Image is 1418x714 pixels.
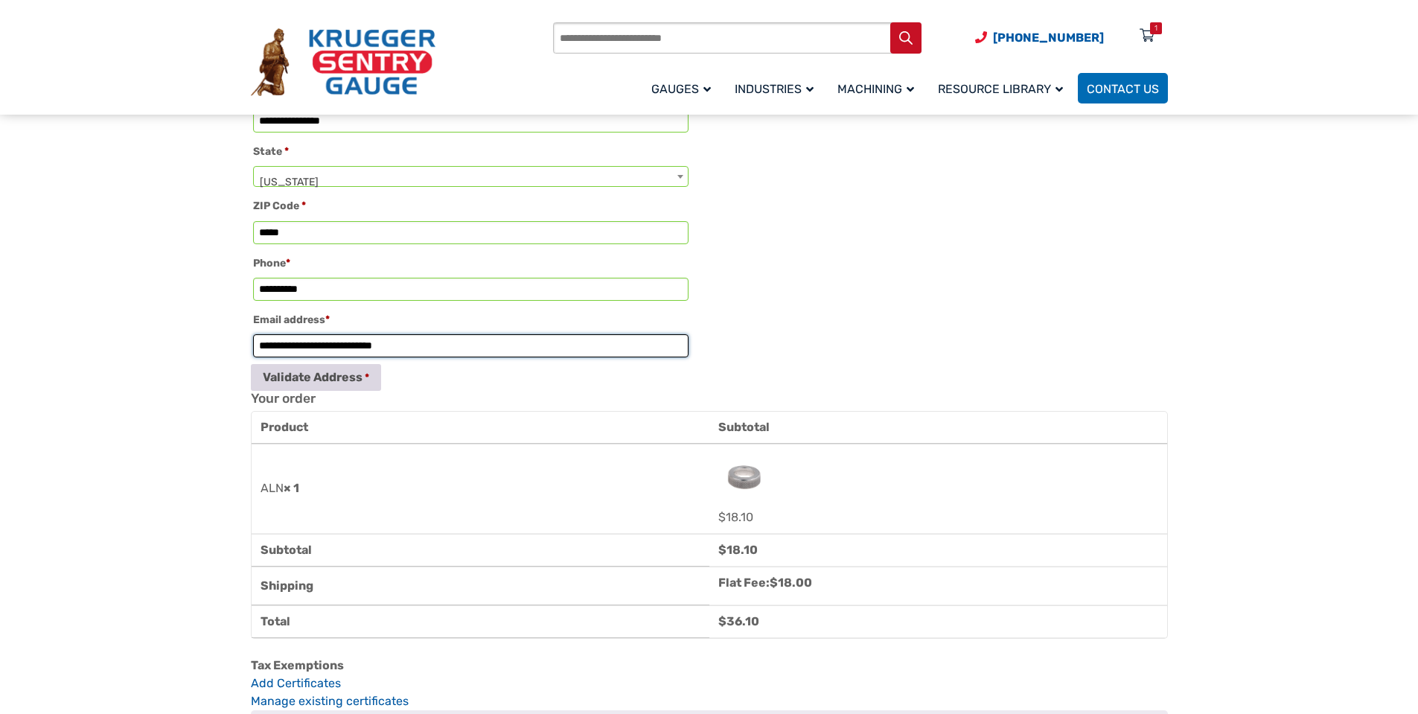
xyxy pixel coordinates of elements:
span: Machining [837,82,914,96]
span: $ [718,543,726,557]
label: Email address [253,310,689,331]
span: California [254,167,688,198]
td: ALN [252,444,709,534]
img: ALN [718,451,770,503]
div: 1 [1154,22,1157,34]
a: Manage existing certificates [251,694,409,708]
span: $ [718,614,726,628]
bdi: 36.10 [718,614,759,628]
strong: × 1 [284,481,299,495]
h3: Your order [251,391,1168,407]
b: Tax Exemptions [251,658,344,672]
span: Contact Us [1087,82,1159,96]
label: Flat Fee: [718,576,812,590]
span: Industries [735,82,814,96]
span: $ [770,576,778,590]
a: Machining [828,71,929,106]
img: Krueger Sentry Gauge [251,28,435,97]
bdi: 18.10 [718,510,753,524]
label: Phone [253,253,689,274]
th: Subtotal [252,534,709,567]
a: Contact Us [1078,73,1168,103]
a: Resource Library [929,71,1078,106]
th: Shipping [252,567,709,605]
bdi: 18.00 [770,576,812,590]
a: Phone Number (920) 434-8860 [975,28,1104,47]
label: State [253,141,689,162]
th: Total [252,605,709,638]
span: Gauges [651,82,711,96]
span: $ [718,510,726,524]
th: Product [252,412,709,444]
label: ZIP Code [253,196,689,217]
span: Resource Library [938,82,1063,96]
th: Subtotal [709,412,1167,444]
span: State [253,166,689,187]
a: Add Certificates [251,675,1168,692]
span: [PHONE_NUMBER] [993,31,1104,45]
bdi: 18.10 [718,543,758,557]
a: Gauges [642,71,726,106]
a: Industries [726,71,828,106]
button: Validate Address [251,364,381,391]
